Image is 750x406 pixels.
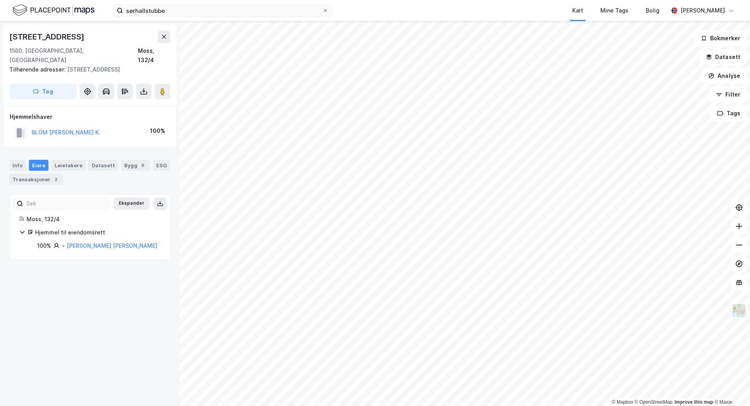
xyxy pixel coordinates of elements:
[699,49,747,65] button: Datasett
[138,46,170,65] div: Moss, 132/4
[694,30,747,46] button: Bokmerker
[62,241,64,250] div: -
[52,175,60,183] div: 2
[10,112,170,122] div: Hjemmelshaver
[150,126,165,136] div: 100%
[675,399,713,405] a: Improve this map
[732,303,746,318] img: Z
[37,241,51,250] div: 100%
[139,161,147,169] div: 6
[9,174,63,185] div: Transaksjoner
[680,6,725,15] div: [PERSON_NAME]
[646,6,659,15] div: Bolig
[9,84,77,99] button: Tag
[635,399,673,405] a: OpenStreetMap
[9,160,26,171] div: Info
[600,6,629,15] div: Mine Tags
[709,87,747,102] button: Filter
[114,197,149,210] button: Ekspander
[572,6,583,15] div: Kart
[67,242,157,249] a: [PERSON_NAME] [PERSON_NAME]
[153,160,170,171] div: ESG
[35,228,161,237] div: Hjemmel til eiendomsrett
[702,68,747,84] button: Analyse
[9,30,86,43] div: [STREET_ADDRESS]
[12,4,95,17] img: logo.f888ab2527a4732fd821a326f86c7f29.svg
[9,66,67,73] span: Tilhørende adresser:
[121,160,150,171] div: Bygg
[711,106,747,121] button: Tags
[52,160,86,171] div: Leietakere
[89,160,118,171] div: Datasett
[9,65,164,74] div: [STREET_ADDRESS]
[711,368,750,406] iframe: Chat Widget
[29,160,48,171] div: Eiere
[123,5,322,16] input: Søk på adresse, matrikkel, gårdeiere, leietakere eller personer
[9,46,138,65] div: 1560, [GEOGRAPHIC_DATA], [GEOGRAPHIC_DATA]
[27,215,161,224] div: Moss, 132/4
[612,399,633,405] a: Mapbox
[23,198,109,209] input: Søk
